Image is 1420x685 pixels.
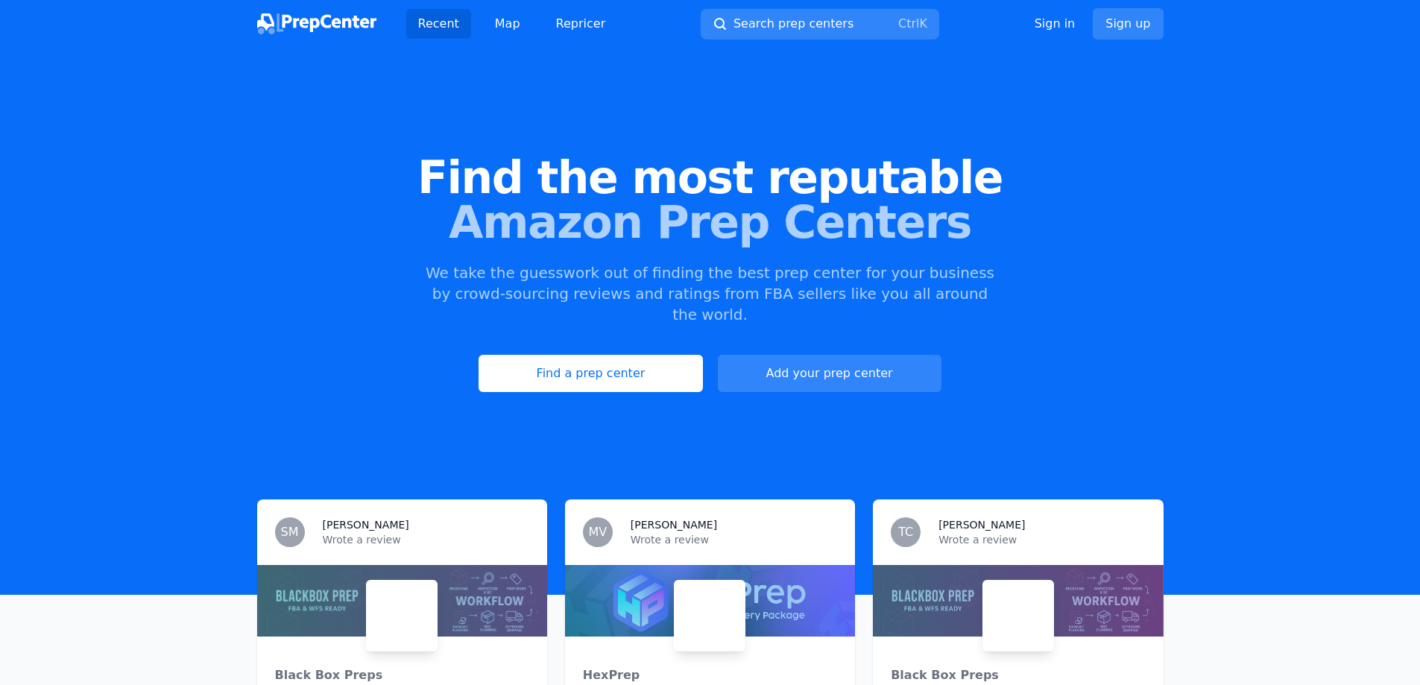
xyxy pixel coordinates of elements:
[1093,8,1163,40] a: Sign up
[891,666,1145,684] div: Black Box Preps
[281,526,299,538] span: SM
[938,517,1025,532] h3: [PERSON_NAME]
[323,532,529,547] p: Wrote a review
[588,526,607,538] span: MV
[701,9,939,40] button: Search prep centersCtrlK
[733,15,853,33] span: Search prep centers
[424,262,997,325] p: We take the guesswork out of finding the best prep center for your business by crowd-sourcing rev...
[24,155,1396,200] span: Find the most reputable
[919,16,927,31] kbd: K
[898,526,913,538] span: TC
[275,666,529,684] div: Black Box Preps
[898,16,919,31] kbd: Ctrl
[544,9,618,39] a: Repricer
[323,517,409,532] h3: [PERSON_NAME]
[24,200,1396,244] span: Amazon Prep Centers
[631,532,837,547] p: Wrote a review
[483,9,532,39] a: Map
[406,9,471,39] a: Recent
[369,583,435,648] img: Black Box Preps
[583,666,837,684] div: HexPrep
[1035,15,1076,33] a: Sign in
[985,583,1051,648] img: Black Box Preps
[631,517,717,532] h3: [PERSON_NAME]
[718,355,941,392] a: Add your prep center
[479,355,702,392] a: Find a prep center
[677,583,742,648] img: HexPrep
[938,532,1145,547] p: Wrote a review
[257,13,376,34] img: PrepCenter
